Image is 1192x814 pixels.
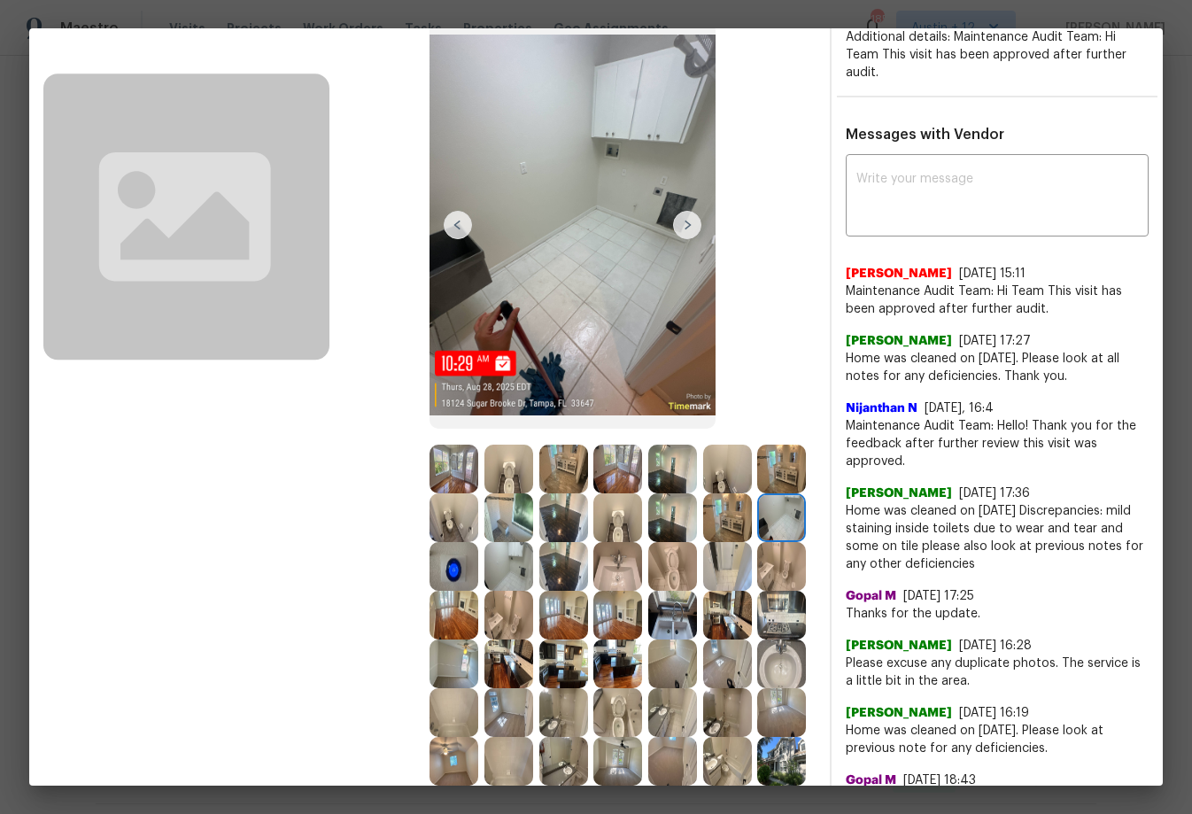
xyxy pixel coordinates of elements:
[903,590,974,602] span: [DATE] 17:25
[846,704,952,722] span: [PERSON_NAME]
[846,485,952,502] span: [PERSON_NAME]
[846,350,1149,385] span: Home was cleaned on [DATE]. Please look at all notes for any deficiencies. Thank you.
[846,722,1149,757] span: Home was cleaned on [DATE]. Please look at previous note for any deficiencies.
[846,587,896,605] span: Gopal M
[846,655,1149,690] span: Please excuse any duplicate photos. The service is a little bit in the area.
[846,605,1149,623] span: Thanks for the update.
[846,502,1149,573] span: Home was cleaned on [DATE] Discrepancies: mild staining inside toilets due to wear and tear and s...
[846,31,1126,79] span: Additional details: Maintenance Audit Team: Hi Team This visit has been approved after further au...
[959,335,1031,347] span: [DATE] 17:27
[959,707,1029,719] span: [DATE] 16:19
[846,265,952,283] span: [PERSON_NAME]
[903,774,976,787] span: [DATE] 18:43
[846,637,952,655] span: [PERSON_NAME]
[925,402,994,415] span: [DATE], 16:4
[846,399,917,417] span: Nijanthan N
[846,771,896,789] span: Gopal M
[959,640,1032,652] span: [DATE] 16:28
[959,267,1026,280] span: [DATE] 15:11
[846,128,1004,142] span: Messages with Vendor
[846,417,1149,470] span: Maintenance Audit Team: Hello! Thank you for the feedback after further review this visit was app...
[959,487,1030,500] span: [DATE] 17:36
[846,283,1149,318] span: Maintenance Audit Team: Hi Team This visit has been approved after further audit.
[846,332,952,350] span: [PERSON_NAME]
[673,211,701,239] img: right-chevron-button-url
[444,211,472,239] img: left-chevron-button-url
